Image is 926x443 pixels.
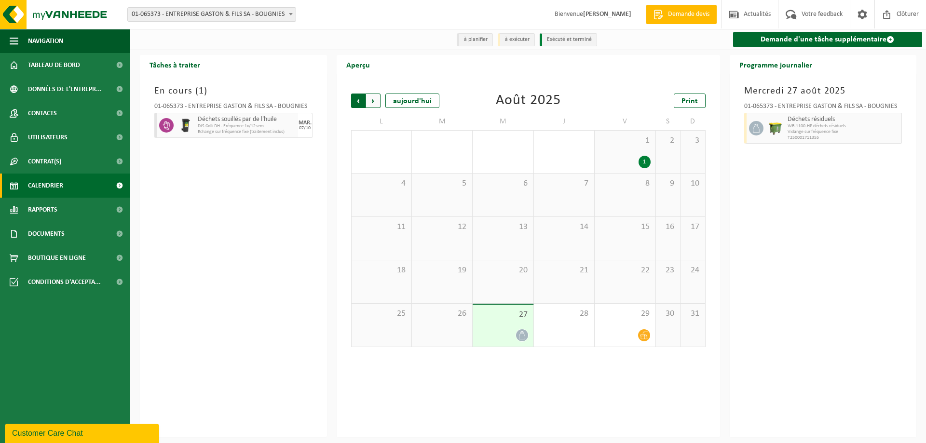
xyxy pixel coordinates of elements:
span: Calendrier [28,174,63,198]
img: WB-0240-HPE-BK-01 [178,118,193,133]
div: Août 2025 [496,94,561,108]
span: Déchets résiduels [788,116,899,123]
span: 7 [539,178,589,189]
span: 29 [599,309,650,319]
span: 14 [539,222,589,232]
img: WB-1100-HPE-GN-50 [768,121,783,135]
span: 22 [599,265,650,276]
span: Navigation [28,29,63,53]
span: Print [681,97,698,105]
span: WB-1100-HP déchets résiduels [788,123,899,129]
span: 15 [599,222,650,232]
div: 01-065373 - ENTREPRISE GASTON & FILS SA - BOUGNIES [154,103,313,113]
a: Demande devis [646,5,717,24]
span: 8 [599,178,650,189]
h3: En cours ( ) [154,84,313,98]
td: L [351,113,412,130]
div: 01-065373 - ENTREPRISE GASTON & FILS SA - BOUGNIES [744,103,902,113]
span: 26 [417,309,467,319]
span: Vidange sur fréquence fixe [788,129,899,135]
span: 17 [685,222,700,232]
span: 3 [685,135,700,146]
span: 21 [539,265,589,276]
span: 4 [356,178,407,189]
h2: Tâches à traiter [140,55,210,74]
div: 07/10 [299,126,311,131]
td: D [681,113,705,130]
span: 20 [477,265,528,276]
span: Contrat(s) [28,149,61,174]
h3: Mercredi 27 août 2025 [744,84,902,98]
strong: [PERSON_NAME] [583,11,631,18]
span: Demande devis [666,10,712,19]
span: 19 [417,265,467,276]
span: 1 [199,86,204,96]
h2: Programme journalier [730,55,822,74]
li: Exécuté et terminé [540,33,597,46]
span: Conditions d'accepta... [28,270,101,294]
div: 1 [639,156,651,168]
span: 1 [599,135,650,146]
span: 5 [417,178,467,189]
td: J [534,113,595,130]
td: M [473,113,533,130]
span: 2 [661,135,675,146]
span: Tableau de bord [28,53,80,77]
span: Précédent [351,94,366,108]
span: 28 [539,309,589,319]
span: Suivant [366,94,381,108]
iframe: chat widget [5,422,161,443]
span: 10 [685,178,700,189]
span: 12 [417,222,467,232]
span: Echange sur fréquence fixe (traitement inclus) [198,129,296,135]
li: à exécuter [498,33,535,46]
span: 18 [356,265,407,276]
span: 23 [661,265,675,276]
span: Déchets souillés par de l'huile [198,116,296,123]
span: 01-065373 - ENTREPRISE GASTON & FILS SA - BOUGNIES [128,8,296,21]
span: Boutique en ligne [28,246,86,270]
td: V [595,113,655,130]
span: 31 [685,309,700,319]
span: 30 [661,309,675,319]
span: Utilisateurs [28,125,68,149]
span: 6 [477,178,528,189]
span: Rapports [28,198,57,222]
span: 16 [661,222,675,232]
span: 01-065373 - ENTREPRISE GASTON & FILS SA - BOUGNIES [127,7,296,22]
span: DIS Colli DH - Fréquence 1x/12sem [198,123,296,129]
div: aujourd'hui [385,94,439,108]
span: T250001711355 [788,135,899,141]
span: 9 [661,178,675,189]
span: Données de l'entrepr... [28,77,102,101]
td: M [412,113,473,130]
span: 25 [356,309,407,319]
span: Documents [28,222,65,246]
li: à planifier [457,33,493,46]
span: 11 [356,222,407,232]
a: Demande d'une tâche supplémentaire [733,32,923,47]
a: Print [674,94,706,108]
span: Contacts [28,101,57,125]
div: MAR. [299,120,312,126]
span: 24 [685,265,700,276]
td: S [656,113,681,130]
span: 13 [477,222,528,232]
span: 27 [477,309,528,320]
h2: Aperçu [337,55,380,74]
